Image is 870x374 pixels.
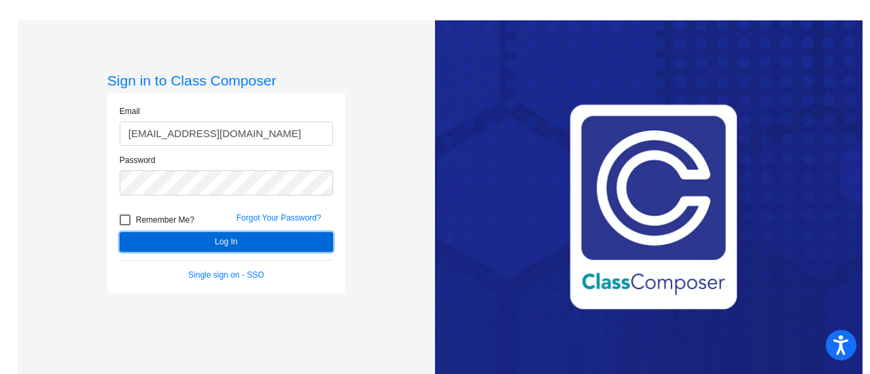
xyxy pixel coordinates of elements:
button: Log In [120,232,333,252]
a: Forgot Your Password? [237,213,321,223]
label: Email [120,105,140,117]
a: Single sign on - SSO [188,270,264,280]
span: Remember Me? [136,212,194,228]
label: Password [120,154,156,166]
h3: Sign in to Class Composer [107,72,345,89]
